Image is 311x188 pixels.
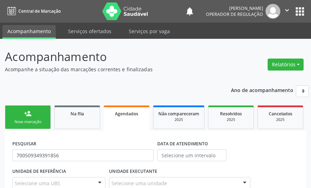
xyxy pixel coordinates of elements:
[157,138,208,149] label: DATA DE ATENDIMENTO
[280,4,294,19] button: 
[24,110,32,117] div: person_add
[185,6,195,16] button: notifications
[71,111,84,117] span: Na fila
[18,8,61,14] span: Central de Marcação
[63,25,116,37] a: Serviços ofertados
[10,119,45,125] div: Nova marcação
[294,5,306,18] button: apps
[5,5,61,17] a: Central de Marcação
[12,138,36,149] label: PESQUISAR
[206,5,263,11] div: [PERSON_NAME]
[115,111,138,117] span: Agendados
[158,117,199,122] div: 2025
[283,6,291,14] i: 
[268,59,304,71] button: Relatórios
[5,48,216,66] p: Acompanhamento
[266,4,280,19] img: img
[111,180,167,187] span: Selecione uma unidade
[5,66,216,73] p: Acompanhe a situação das marcações correntes e finalizadas
[231,85,293,94] p: Ano de acompanhamento
[124,25,175,37] a: Serviços por vaga
[2,25,56,39] a: Acompanhamento
[12,166,66,177] label: UNIDADE DE REFERÊNCIA
[206,11,263,17] span: Operador de regulação
[109,166,157,177] label: UNIDADE EXECUTANTE
[15,180,60,187] span: Selecione uma UBS
[158,111,199,117] span: Não compareceram
[269,111,292,117] span: Cancelados
[220,111,242,117] span: Resolvidos
[263,117,298,122] div: 2025
[12,149,154,161] input: Nome, CNS
[213,117,249,122] div: 2025
[157,149,226,161] input: Selecione um intervalo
